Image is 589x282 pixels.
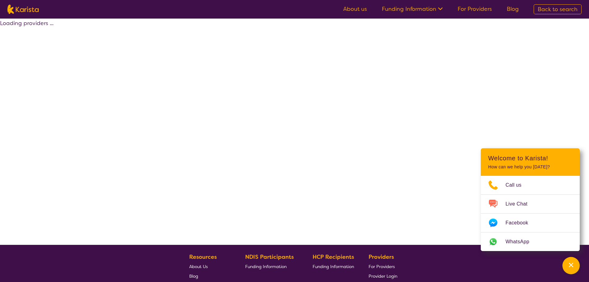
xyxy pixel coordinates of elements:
[245,264,287,269] span: Funding Information
[245,253,294,261] b: NDIS Participants
[481,176,580,251] ul: Choose channel
[369,271,397,281] a: Provider Login
[458,5,492,13] a: For Providers
[189,253,217,261] b: Resources
[369,264,395,269] span: For Providers
[189,262,231,271] a: About Us
[488,154,572,162] h2: Welcome to Karista!
[343,5,367,13] a: About us
[313,253,354,261] b: HCP Recipients
[245,262,298,271] a: Funding Information
[369,253,394,261] b: Providers
[507,5,519,13] a: Blog
[534,4,582,14] a: Back to search
[7,5,39,14] img: Karista logo
[481,148,580,251] div: Channel Menu
[506,237,537,246] span: WhatsApp
[369,273,397,279] span: Provider Login
[506,180,529,190] span: Call us
[382,5,443,13] a: Funding Information
[488,164,572,170] p: How can we help you [DATE]?
[189,273,198,279] span: Blog
[313,264,354,269] span: Funding Information
[369,262,397,271] a: For Providers
[189,271,231,281] a: Blog
[506,218,536,228] span: Facebook
[481,232,580,251] a: Web link opens in a new tab.
[313,262,354,271] a: Funding Information
[189,264,208,269] span: About Us
[538,6,578,13] span: Back to search
[506,199,535,209] span: Live Chat
[562,257,580,274] button: Channel Menu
